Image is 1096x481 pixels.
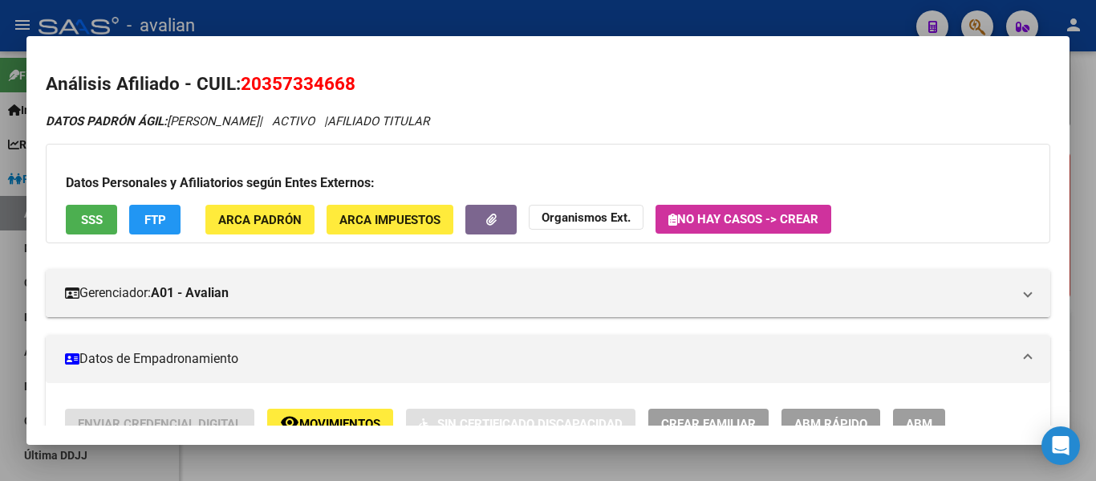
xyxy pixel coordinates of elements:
[648,409,769,438] button: Crear Familiar
[542,210,631,225] strong: Organismos Ext.
[151,283,229,303] strong: A01 - Avalian
[661,417,756,431] span: Crear Familiar
[66,205,117,234] button: SSS
[893,409,945,438] button: ABM
[129,205,181,234] button: FTP
[81,213,103,227] span: SSS
[46,114,167,128] strong: DATOS PADRÓN ÁGIL:
[280,413,299,432] mat-icon: remove_red_eye
[529,205,643,230] button: Organismos Ext.
[46,335,1050,383] mat-expansion-panel-header: Datos de Empadronamiento
[78,417,242,431] span: Enviar Credencial Digital
[794,417,867,431] span: ABM Rápido
[65,409,254,438] button: Enviar Credencial Digital
[46,114,259,128] span: [PERSON_NAME]
[1041,426,1080,465] div: Open Intercom Messenger
[327,114,429,128] span: AFILIADO TITULAR
[46,71,1050,98] h2: Análisis Afiliado - CUIL:
[437,417,623,431] span: Sin Certificado Discapacidad
[65,283,1012,303] mat-panel-title: Gerenciador:
[205,205,315,234] button: ARCA Padrón
[66,173,1030,193] h3: Datos Personales y Afiliatorios según Entes Externos:
[339,213,440,227] span: ARCA Impuestos
[241,73,355,94] span: 20357334668
[218,213,302,227] span: ARCA Padrón
[46,269,1050,317] mat-expansion-panel-header: Gerenciador:A01 - Avalian
[656,205,831,234] button: No hay casos -> Crear
[267,409,393,438] button: Movimientos
[65,349,1012,369] mat-panel-title: Datos de Empadronamiento
[781,409,880,438] button: ABM Rápido
[327,205,453,234] button: ARCA Impuestos
[46,114,429,128] i: | ACTIVO |
[144,213,166,227] span: FTP
[406,409,635,438] button: Sin Certificado Discapacidad
[906,417,932,431] span: ABM
[299,417,380,431] span: Movimientos
[668,212,818,226] span: No hay casos -> Crear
